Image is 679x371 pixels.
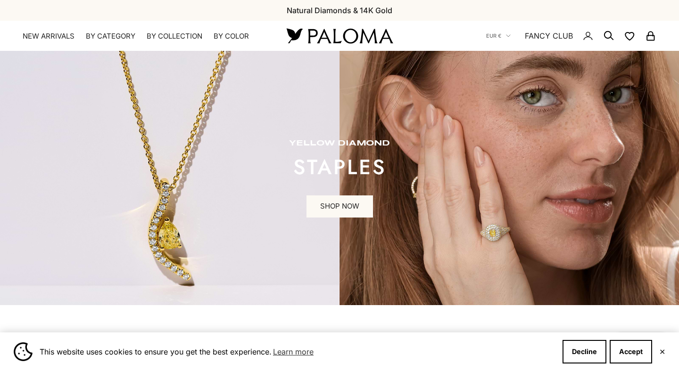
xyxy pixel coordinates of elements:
[23,32,75,41] a: NEW ARRIVALS
[486,21,656,51] nav: Secondary navigation
[306,195,373,218] a: SHOP NOW
[486,32,501,40] span: EUR €
[610,340,652,363] button: Accept
[40,345,555,359] span: This website uses cookies to ensure you get the best experience.
[272,345,315,359] a: Learn more
[525,30,573,42] a: FANCY CLUB
[563,340,606,363] button: Decline
[214,32,249,41] summary: By Color
[23,32,264,41] nav: Primary navigation
[486,32,511,40] button: EUR €
[14,342,33,361] img: Cookie banner
[86,32,135,41] summary: By Category
[659,349,665,355] button: Close
[147,32,202,41] summary: By Collection
[287,4,392,16] p: Natural Diamonds & 14K Gold
[289,158,390,177] p: STAPLES
[289,139,390,148] p: yellow diamond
